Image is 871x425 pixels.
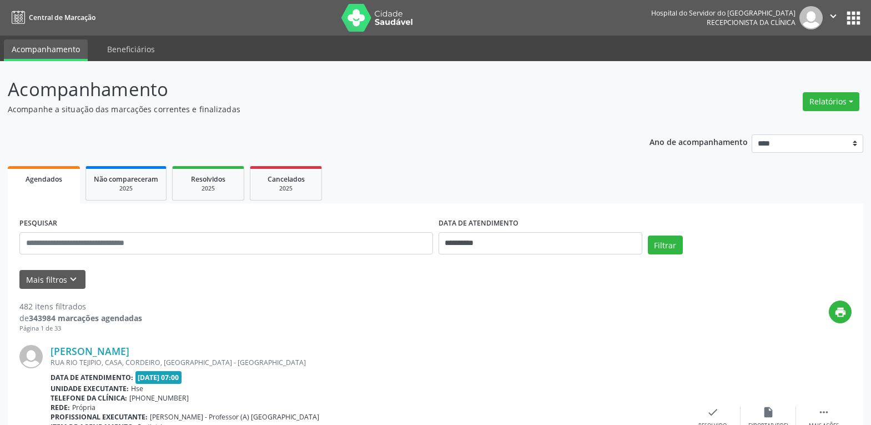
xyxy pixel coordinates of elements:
i:  [827,10,839,22]
b: Data de atendimento: [51,373,133,382]
span: Hse [131,384,143,393]
label: PESQUISAR [19,215,57,232]
p: Ano de acompanhamento [650,134,748,148]
div: Página 1 de 33 [19,324,142,333]
i:  [818,406,830,418]
span: Cancelados [268,174,305,184]
button: Mais filtroskeyboard_arrow_down [19,270,85,289]
div: 2025 [258,184,314,193]
img: img [799,6,823,29]
button: print [829,301,852,323]
i: check [707,406,719,418]
a: Central de Marcação [8,8,95,27]
span: Resolvidos [191,174,225,184]
button:  [823,6,844,29]
div: 2025 [94,184,158,193]
button: Filtrar [648,236,683,254]
a: [PERSON_NAME] [51,345,129,357]
div: 482 itens filtrados [19,301,142,312]
span: Agendados [26,174,62,184]
div: 2025 [180,184,236,193]
div: Hospital do Servidor do [GEOGRAPHIC_DATA] [651,8,796,18]
a: Acompanhamento [4,39,88,61]
span: [PHONE_NUMBER] [129,393,189,403]
span: Central de Marcação [29,13,95,22]
p: Acompanhamento [8,76,607,103]
p: Acompanhe a situação das marcações correntes e finalizadas [8,103,607,115]
div: RUA RIO TEJIPIO, CASA, CORDEIRO, [GEOGRAPHIC_DATA] - [GEOGRAPHIC_DATA] [51,358,685,367]
span: [PERSON_NAME] - Professor (A) [GEOGRAPHIC_DATA] [150,412,319,422]
b: Rede: [51,403,70,412]
div: de [19,312,142,324]
b: Profissional executante: [51,412,148,422]
strong: 343984 marcações agendadas [29,313,142,323]
span: [DATE] 07:00 [135,371,182,384]
i: insert_drive_file [762,406,774,418]
b: Unidade executante: [51,384,129,393]
i: keyboard_arrow_down [67,273,79,286]
label: DATA DE ATENDIMENTO [439,215,518,232]
button: apps [844,8,863,28]
span: Não compareceram [94,174,158,184]
img: img [19,345,43,368]
span: Recepcionista da clínica [707,18,796,27]
a: Beneficiários [99,39,163,59]
button: Relatórios [803,92,859,111]
i: print [834,306,847,318]
span: Própria [72,403,95,412]
b: Telefone da clínica: [51,393,127,403]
